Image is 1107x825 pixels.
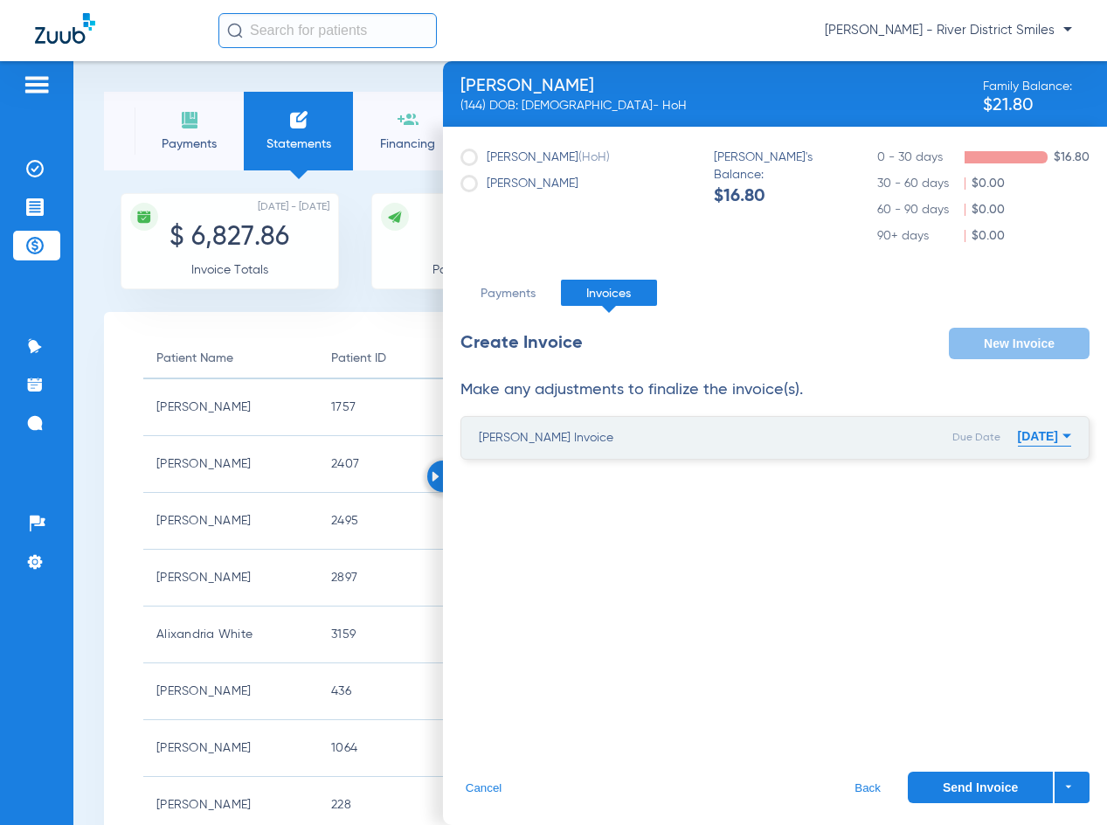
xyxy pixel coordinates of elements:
li: $0.00 [877,175,1090,192]
input: Search for patients [218,13,437,48]
div: [PERSON_NAME] Invoice [479,429,613,447]
div: (144) DOB: [DEMOGRAPHIC_DATA] - HoH [460,97,687,114]
span: Payments [148,135,231,153]
td: [PERSON_NAME] [143,550,318,607]
span: $21.80 [983,97,1072,114]
div: Patient Name [156,349,233,368]
button: Send Invoice [908,772,1053,803]
span: Patients Invoiced [432,264,529,276]
img: Search Icon [227,23,243,38]
div: Family Balance: [983,78,1072,114]
button: [DATE] [1018,419,1071,454]
td: 2897 [318,550,493,607]
span: 30 - 60 days [877,175,965,192]
td: 1757 [318,379,493,436]
td: 1064 [318,720,493,777]
span: Statements [257,135,340,153]
img: hamburger-icon [23,74,51,95]
li: $0.00 [877,201,1090,218]
div: [PERSON_NAME] [460,78,687,95]
button: New Invoice [949,328,1090,359]
img: icon [387,209,403,225]
span: Due Date [952,433,1000,443]
td: [PERSON_NAME] [143,663,318,720]
span: $ 6,827.86 [170,225,289,251]
img: financing icon [398,109,419,130]
h2: Make any adjustments to finalize the invoice(s). [460,381,1090,399]
button: Back [849,780,886,795]
span: 90+ days [877,227,965,245]
img: icon [136,209,152,225]
td: [PERSON_NAME] [143,379,318,436]
td: 2495 [318,493,493,550]
td: [PERSON_NAME] [143,493,318,550]
li: $0.00 [877,227,1090,245]
span: Financing [366,135,449,153]
img: Arrow [432,471,439,482]
div: Patient ID [331,349,480,368]
span: $16.80 [714,188,836,205]
button: Cancel [460,772,508,803]
label: [PERSON_NAME] [460,175,578,192]
img: Zuub Logo [35,13,95,44]
img: invoices icon [288,109,309,130]
span: [PERSON_NAME] - River District Smiles [825,22,1072,39]
img: payments icon [179,109,200,130]
div: Patient ID [331,349,386,368]
li: Invoices [561,280,657,306]
div: [PERSON_NAME]'s Balance: [714,149,836,205]
td: Alixandria White [143,607,318,663]
div: Create Invoice [460,328,583,359]
div: Patient Name [156,349,305,368]
td: [PERSON_NAME] [143,720,318,777]
td: 436 [318,663,493,720]
li: $16.80 [877,149,1090,166]
label: [PERSON_NAME] [460,149,610,166]
span: [DATE] - [DATE] [258,198,329,216]
td: [PERSON_NAME] [143,436,318,493]
span: 0 - 30 days [877,149,965,166]
li: Payments [460,280,557,306]
span: (HoH) [578,151,610,163]
td: 2407 [318,436,493,493]
td: 3159 [318,607,493,663]
span: 60 - 90 days [877,201,965,218]
span: Invoice Totals [191,264,268,276]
